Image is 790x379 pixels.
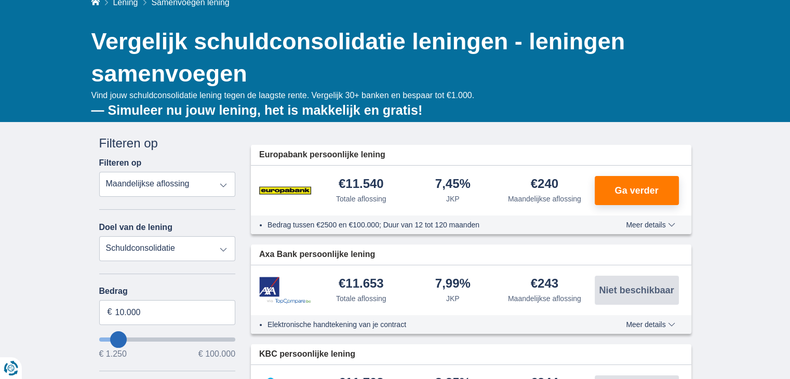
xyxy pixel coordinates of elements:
[446,194,460,204] div: JKP
[267,319,588,330] li: Elektronische handtekening van je contract
[99,158,142,168] label: Filteren op
[99,287,236,296] label: Bedrag
[614,186,658,195] span: Ga verder
[99,337,236,342] input: wantToBorrow
[99,223,172,232] label: Doel van de lening
[198,350,235,358] span: € 100.000
[508,194,581,204] div: Maandelijkse aflossing
[599,286,674,295] span: Niet beschikbaar
[618,221,682,229] button: Meer details
[99,134,236,152] div: Filteren op
[618,320,682,329] button: Meer details
[435,277,471,291] div: 7,99%
[91,103,423,117] b: — Simuleer nu jouw lening, het is makkelijk en gratis!
[339,277,384,291] div: €11.653
[336,293,386,304] div: Totale aflossing
[595,176,679,205] button: Ga verder
[435,178,471,192] div: 7,45%
[91,25,691,90] h1: Vergelijk schuldconsolidatie leningen - leningen samenvoegen
[531,277,558,291] div: €243
[267,220,588,230] li: Bedrag tussen €2500 en €100.000; Duur van 12 tot 120 maanden
[259,277,311,304] img: product.pl.alt Axa Bank
[259,249,375,261] span: Axa Bank persoonlijke lening
[339,178,384,192] div: €11.540
[446,293,460,304] div: JKP
[595,276,679,305] button: Niet beschikbaar
[259,348,355,360] span: KBC persoonlijke lening
[531,178,558,192] div: €240
[99,350,127,358] span: € 1.250
[626,221,675,228] span: Meer details
[91,90,691,119] div: Vind jouw schuldconsolidatie lening tegen de laagste rente. Vergelijk 30+ banken en bespaar tot €...
[259,149,385,161] span: Europabank persoonlijke lening
[508,293,581,304] div: Maandelijkse aflossing
[108,306,112,318] span: €
[336,194,386,204] div: Totale aflossing
[259,178,311,204] img: product.pl.alt Europabank
[626,321,675,328] span: Meer details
